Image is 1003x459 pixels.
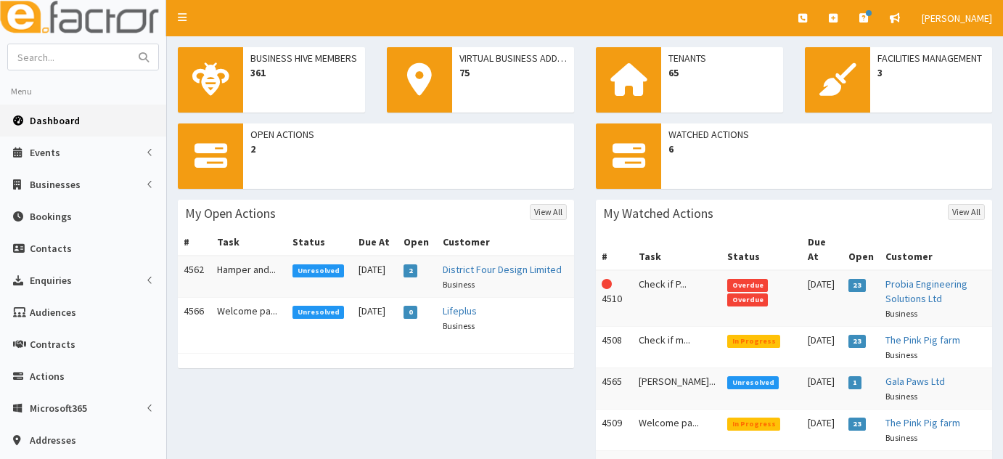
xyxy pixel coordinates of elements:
[848,335,867,348] span: 23
[30,242,72,255] span: Contacts
[668,127,985,142] span: Watched Actions
[30,146,60,159] span: Events
[398,229,437,256] th: Open
[30,114,80,127] span: Dashboard
[530,204,567,220] a: View All
[178,256,211,298] td: 4562
[287,229,353,256] th: Status
[596,270,633,327] td: 4510
[30,274,72,287] span: Enquiries
[802,327,843,368] td: [DATE]
[802,368,843,410] td: [DATE]
[802,410,843,451] td: [DATE]
[843,229,880,270] th: Open
[30,370,65,383] span: Actions
[885,333,960,346] a: The Pink Pig farm
[443,320,475,331] small: Business
[885,277,967,305] a: Probia Engineering Solutions Ltd
[633,327,721,368] td: Check if m...
[602,279,612,289] i: This Action is overdue!
[211,298,287,339] td: Welcome pa...
[885,375,945,388] a: Gala Paws Ltd
[443,304,477,317] a: Lifeplus
[848,418,867,431] span: 23
[211,229,287,256] th: Task
[596,410,633,451] td: 4509
[885,391,917,402] small: Business
[30,178,81,191] span: Businesses
[727,279,768,292] span: Overdue
[802,270,843,327] td: [DATE]
[30,306,76,319] span: Audiences
[633,270,721,327] td: Check if P...
[885,308,917,319] small: Business
[250,127,567,142] span: Open Actions
[885,349,917,360] small: Business
[721,229,801,270] th: Status
[443,279,475,290] small: Business
[668,51,776,65] span: Tenants
[185,207,276,220] h3: My Open Actions
[211,256,287,298] td: Hamper and...
[353,298,398,339] td: [DATE]
[633,229,721,270] th: Task
[633,368,721,410] td: [PERSON_NAME]...
[880,229,992,270] th: Customer
[8,44,130,70] input: Search...
[802,229,843,270] th: Due At
[668,142,985,156] span: 6
[885,432,917,443] small: Business
[30,210,72,223] span: Bookings
[30,402,87,415] span: Microsoft365
[459,65,567,80] span: 75
[848,376,862,389] span: 1
[877,51,985,65] span: Facilities Management
[848,279,867,292] span: 23
[30,338,75,351] span: Contracts
[603,207,713,220] h3: My Watched Actions
[459,51,567,65] span: Virtual Business Addresses
[404,264,417,277] span: 2
[633,410,721,451] td: Welcome pa...
[178,298,211,339] td: 4566
[30,434,76,447] span: Addresses
[877,65,985,80] span: 3
[353,229,398,256] th: Due At
[443,263,562,276] a: District Four Design Limited
[178,229,211,256] th: #
[250,65,358,80] span: 361
[250,51,358,65] span: Business Hive Members
[437,229,574,256] th: Customer
[727,376,779,389] span: Unresolved
[292,264,344,277] span: Unresolved
[727,293,768,306] span: Overdue
[948,204,985,220] a: View All
[922,12,992,25] span: [PERSON_NAME]
[596,327,633,368] td: 4508
[250,142,567,156] span: 2
[404,306,417,319] span: 0
[596,368,633,410] td: 4565
[727,418,780,431] span: In Progress
[596,229,633,270] th: #
[668,65,776,80] span: 65
[885,416,960,429] a: The Pink Pig farm
[353,256,398,298] td: [DATE]
[727,335,780,348] span: In Progress
[292,306,344,319] span: Unresolved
